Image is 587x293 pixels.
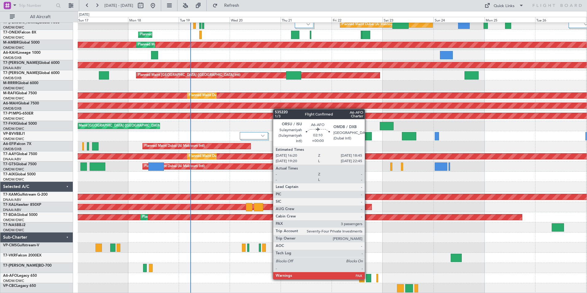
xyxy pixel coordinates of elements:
div: Sun 17 [77,17,128,22]
div: Planned Maint Dubai (Al Maktoum Intl) [144,162,205,171]
img: arrow-gray.svg [306,23,310,25]
a: DNAA/ABV [3,197,21,202]
a: OMDW/DWC [3,35,24,40]
a: OMDB/DXB [3,147,21,151]
span: T7-NAS [3,223,17,227]
a: T7-VKRFalcon 2000EX [3,254,41,257]
div: Mon 18 [128,17,179,22]
span: T7-[PERSON_NAME] [3,71,39,75]
div: Planned Maint Dubai (Al Maktoum Intl) [189,152,249,161]
span: T7-AIX [3,173,15,176]
div: Sat 23 [383,17,433,22]
div: Planned Maint [GEOGRAPHIC_DATA] ([GEOGRAPHIC_DATA] Intl) [138,71,240,80]
a: VP-BVVBBJ1 [3,132,25,136]
img: arrow-gray.svg [261,135,265,137]
span: T7-BDA [3,213,17,217]
div: Planned Maint Dubai (Al Maktoum Intl) [138,40,198,49]
a: A6-AFOLegacy 650 [3,274,37,278]
a: T7-BDAGlobal 5000 [3,213,37,217]
a: OMDB/DXB [3,106,21,111]
a: OMDB/DXB [3,56,21,60]
span: T7-P1MP [3,112,18,115]
span: VP-CMS [3,244,17,247]
span: A6-AFO [3,274,17,278]
span: T7-GTS [3,162,16,166]
a: OMDW/DWC [3,127,24,131]
div: Planned Maint Dubai (Al Maktoum Intl) [142,213,203,222]
span: M-RRRR [3,81,17,85]
span: T7-VKR [3,254,16,257]
span: All Aircraft [16,15,65,19]
a: T7-AIXGlobal 5000 [3,173,36,176]
span: M-AMBR [3,41,19,45]
div: Planned Maint Dubai (Al Maktoum Intl) [342,20,402,29]
div: Mon 25 [484,17,535,22]
button: All Aircraft [7,12,67,22]
a: OMDB/DXB [3,76,21,80]
a: M-RAFIGlobal 7500 [3,92,37,95]
a: A6-EFIFalcon 7X [3,142,31,146]
span: T7-XAL [3,203,16,207]
span: A6-EFI [3,142,14,146]
span: T7-[PERSON_NAME] [3,264,39,268]
div: Planned Maint Geneva (Cointrin) [140,30,191,39]
a: T7-XAMGulfstream G-200 [3,193,48,197]
a: VP-CMSGulfstream-V [3,244,39,247]
span: T7-[PERSON_NAME] [3,61,39,65]
div: Tue 19 [179,17,230,22]
a: T7-[PERSON_NAME]BD-700 [3,264,52,268]
span: M-RAFI [3,92,16,95]
button: Quick Links [481,1,527,10]
button: Refresh [210,1,247,10]
a: OMDW/DWC [3,96,24,101]
a: OMDW/DWC [3,116,24,121]
div: Planned Maint Dubai (Al Maktoum Intl) [144,142,205,151]
div: Planned Maint Dubai (Al Maktoum Intl) [189,91,249,100]
div: Quick Links [494,3,515,9]
a: VP-CBCLegacy 650 [3,284,36,288]
a: OMDW/DWC [3,137,24,141]
a: OMDW/DWC [3,177,24,182]
span: T7-FHX [3,122,16,126]
div: Tue 26 [535,17,586,22]
span: A6-KAH [3,51,17,55]
div: Wed 20 [230,17,281,22]
div: Sun 24 [433,17,484,22]
a: T7-ONEXFalcon 8X [3,31,36,34]
a: OMDW/DWC [3,167,24,172]
a: DNAA/ABV [3,66,21,70]
div: Fri 22 [332,17,383,22]
span: Refresh [219,3,245,8]
span: VP-BVV [3,132,16,136]
a: T7-XALHawker 850XP [3,203,41,207]
div: Thu 21 [281,17,332,22]
a: OMDW/DWC [3,25,24,30]
a: OMDW/DWC [3,86,24,91]
a: OMDW/DWC [3,228,24,232]
a: T7-AAYGlobal 7500 [3,152,37,156]
span: VP-CBC [3,284,16,288]
a: M-RRRRGlobal 6000 [3,81,38,85]
a: OMDW/DWC [3,218,24,222]
div: [DATE] [79,12,89,18]
span: T7-XAM [3,193,17,197]
a: DNAA/ABV [3,157,21,162]
a: T7-GTSGlobal 7500 [3,162,37,166]
a: A6-MAHGlobal 7500 [3,102,39,105]
a: T7-P1MPG-650ER [3,112,33,115]
a: A6-KAHLineage 1000 [3,51,41,55]
span: [DATE] - [DATE] [104,3,133,8]
a: OMDW/DWC [3,279,24,283]
a: T7-FHXGlobal 5000 [3,122,37,126]
a: DNAA/ABV [3,208,21,212]
a: T7-[PERSON_NAME]Global 6000 [3,61,60,65]
a: M-AMBRGlobal 5000 [3,41,40,45]
input: Trip Number [19,1,54,10]
span: T7-ONEX [3,31,19,34]
span: A6-MAH [3,102,18,105]
span: T7-AAY [3,152,16,156]
a: T7-NASBBJ2 [3,223,25,227]
div: Planned Maint [GEOGRAPHIC_DATA] ([GEOGRAPHIC_DATA][PERSON_NAME]) [65,121,190,131]
a: OMDW/DWC [3,45,24,50]
a: T7-[PERSON_NAME]Global 6000 [3,71,60,75]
